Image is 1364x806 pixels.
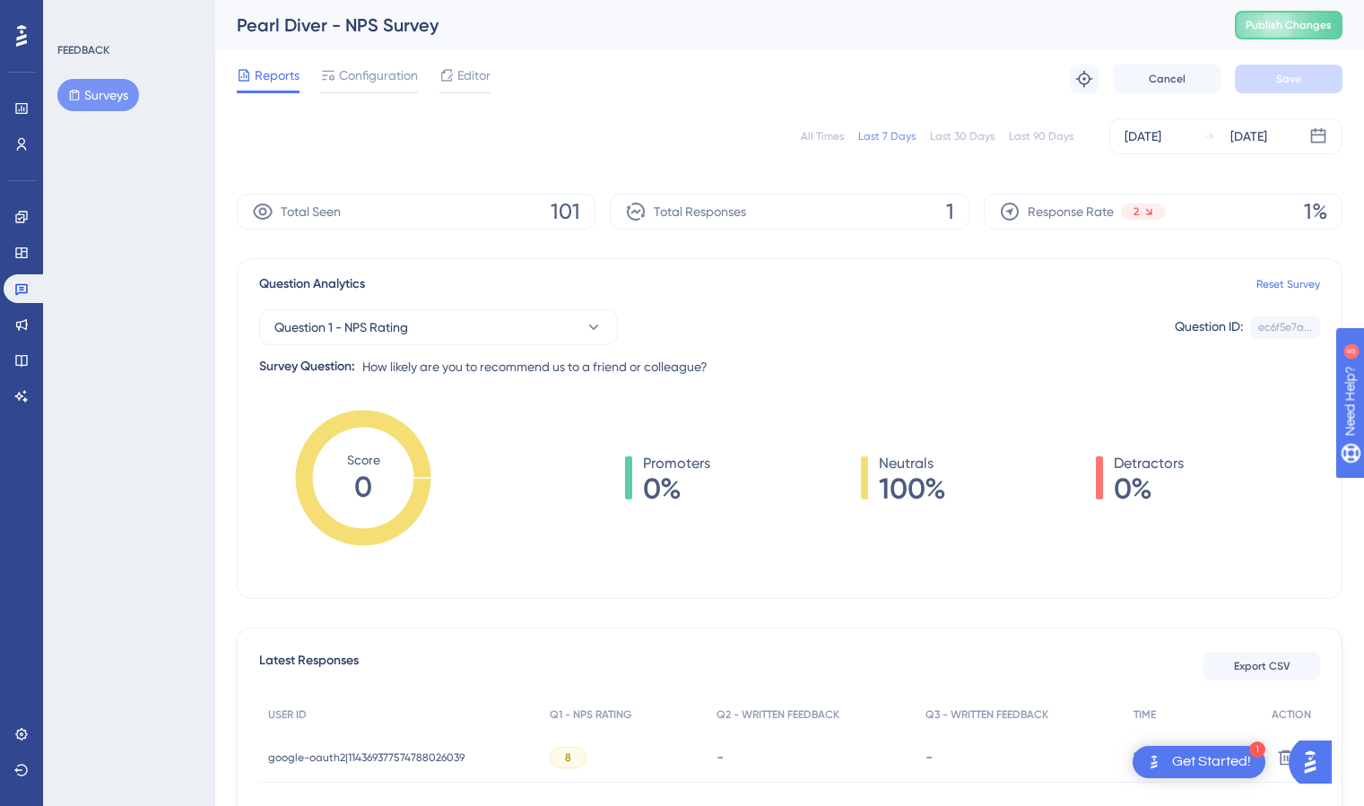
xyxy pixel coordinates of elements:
[354,470,372,504] tspan: 0
[1125,126,1161,147] div: [DATE]
[1289,735,1342,789] iframe: UserGuiding AI Assistant Launcher
[259,309,618,345] button: Question 1 - NPS Rating
[858,129,916,143] div: Last 7 Days
[879,474,946,503] span: 100%
[347,453,380,467] tspan: Score
[362,356,708,377] span: How likely are you to recommend us to a friend or colleague?
[57,79,139,111] button: Surveys
[565,750,571,765] span: 8
[1256,277,1320,291] a: Reset Survey
[42,4,112,26] span: Need Help?
[1276,72,1301,86] span: Save
[1114,453,1184,474] span: Detractors
[457,65,491,86] span: Editor
[1149,72,1186,86] span: Cancel
[1230,126,1267,147] div: [DATE]
[925,749,1116,766] div: -
[1203,652,1320,680] button: Export CSV
[801,129,844,143] div: All Times
[1134,204,1139,219] span: 2
[1235,11,1342,39] button: Publish Changes
[281,201,341,222] span: Total Seen
[259,650,359,682] span: Latest Responses
[1143,751,1165,773] img: launcher-image-alternative-text
[125,9,130,23] div: 5
[274,316,408,338] span: Question 1 - NPS Rating
[1114,474,1184,503] span: 0%
[1175,316,1243,339] div: Question ID:
[930,129,995,143] div: Last 30 Days
[879,453,946,474] span: Neutrals
[1234,659,1290,673] span: Export CSV
[717,749,907,766] div: -
[550,707,631,722] span: Q1 - NPS RATING
[1134,750,1186,765] span: [DATE] 5:26
[1246,18,1332,32] span: Publish Changes
[643,453,710,474] span: Promoters
[946,197,954,226] span: 1
[1249,741,1265,758] div: 1
[643,474,710,503] span: 0%
[237,13,1190,38] div: Pearl Diver - NPS Survey
[259,273,365,295] span: Question Analytics
[654,201,746,222] span: Total Responses
[1272,707,1311,722] span: ACTION
[1133,746,1265,778] div: Open Get Started! checklist, remaining modules: 1
[268,707,307,722] span: USER ID
[57,43,109,57] div: FEEDBACK
[259,356,355,377] div: Survey Question:
[1304,197,1327,226] span: 1%
[717,707,839,722] span: Q2 - WRITTEN FEEDBACK
[1172,752,1251,772] div: Get Started!
[1009,129,1073,143] div: Last 90 Days
[339,65,418,86] span: Configuration
[551,197,580,226] span: 101
[1113,65,1221,93] button: Cancel
[255,65,300,86] span: Reports
[268,750,465,765] span: google-oauth2|114369377574788026039
[1235,65,1342,93] button: Save
[1134,707,1156,722] span: TIME
[1258,320,1312,334] div: ec6f5e7a...
[1028,201,1114,222] span: Response Rate
[925,707,1048,722] span: Q3 - WRITTEN FEEDBACK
